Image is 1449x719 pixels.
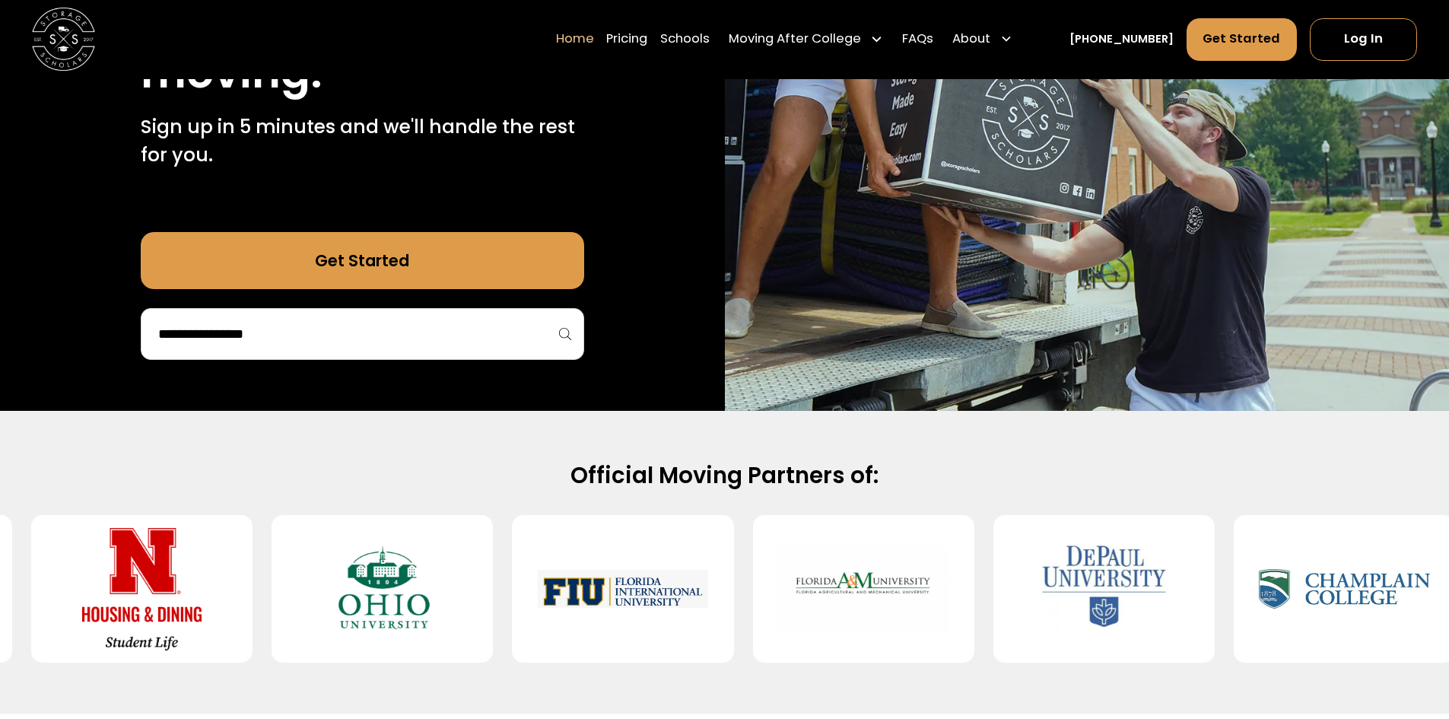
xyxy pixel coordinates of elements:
[729,30,861,49] div: Moving After College
[297,528,468,651] img: Ohio University
[723,17,890,62] div: Moving After College
[660,17,710,62] a: Schools
[952,30,990,49] div: About
[141,113,584,170] p: Sign up in 5 minutes and we'll handle the rest for you.
[556,17,594,62] a: Home
[32,8,95,71] a: home
[218,461,1231,490] h2: Official Moving Partners of:
[1187,18,1298,61] a: Get Started
[32,8,95,71] img: Storage Scholars main logo
[902,17,933,62] a: FAQs
[1018,528,1190,651] img: DePaul University
[1310,18,1417,61] a: Log In
[1259,528,1430,651] img: Champlain College
[537,528,708,651] img: Florida International University - Modesto
[606,17,647,62] a: Pricing
[1069,31,1174,48] a: [PHONE_NUMBER]
[141,232,584,289] a: Get Started
[946,17,1019,62] div: About
[56,528,227,651] img: University of Nebraska-Lincoln
[778,528,949,651] img: Florida A&M University (FAMU)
